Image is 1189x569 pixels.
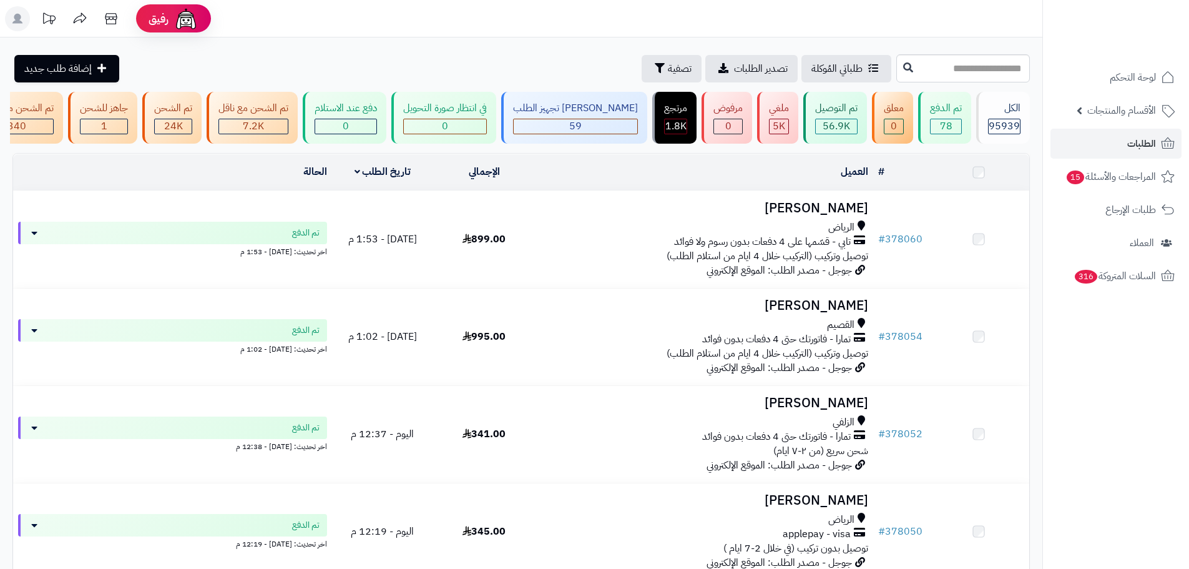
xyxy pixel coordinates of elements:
[714,119,742,134] div: 0
[713,101,743,116] div: مرفوض
[462,427,506,442] span: 341.00
[878,232,885,247] span: #
[974,92,1032,144] a: الكل95939
[878,164,884,179] a: #
[878,232,922,247] a: #378060
[725,119,732,134] span: 0
[462,329,506,344] span: 995.00
[707,458,852,473] span: جوجل - مصدر الطلب: الموقع الإلكتروني
[665,119,687,134] div: 1830
[931,119,961,134] div: 78
[1050,228,1182,258] a: العملاء
[1050,195,1182,225] a: طلبات الإرجاع
[1110,69,1156,86] span: لوحة التحكم
[650,92,699,144] a: مرتجع 1.8K
[1074,267,1156,285] span: السلات المتروكة
[707,360,852,375] span: جوجل - مصدر الطلب: الموقع الإلكتروني
[878,329,885,344] span: #
[513,101,638,116] div: [PERSON_NAME] تجهيز الطلب
[891,119,897,134] span: 0
[769,101,789,116] div: ملغي
[705,55,798,82] a: تصدير الطلبات
[469,164,500,179] a: الإجمالي
[315,119,376,134] div: 0
[1127,135,1156,152] span: الطلبات
[828,220,854,235] span: الرياض
[801,55,891,82] a: طلباتي المُوكلة
[755,92,801,144] a: ملغي 5K
[1050,129,1182,159] a: الطلبات
[154,101,192,116] div: تم الشحن
[940,119,952,134] span: 78
[1050,62,1182,92] a: لوحة التحكم
[734,61,788,76] span: تصدير الطلبات
[833,415,854,430] span: الزلفي
[14,55,119,82] a: إضافة طلب جديد
[292,422,320,434] span: تم الدفع
[773,443,868,458] span: شحن سريع (من ٢-٧ ايام)
[884,101,904,116] div: معلق
[351,524,414,539] span: اليوم - 12:19 م
[348,232,417,247] span: [DATE] - 1:53 م
[674,235,851,249] span: تابي - قسّمها على 4 دفعات بدون رسوم ولا فوائد
[1075,270,1097,284] span: 316
[292,324,320,337] span: تم الدفع
[665,119,687,134] span: 1.8K
[878,427,922,442] a: #378052
[827,318,854,332] span: القصيم
[442,119,448,134] span: 0
[540,396,868,410] h3: [PERSON_NAME]
[462,524,506,539] span: 345.00
[403,101,487,116] div: في انتظار صورة التحويل
[101,119,107,134] span: 1
[841,164,868,179] a: العميل
[989,119,1020,134] span: 95939
[569,119,582,134] span: 59
[884,119,903,134] div: 0
[315,101,377,116] div: دفع عند الاستلام
[801,92,869,144] a: تم التوصيل 56.9K
[723,541,868,556] span: توصيل بدون تركيب (في خلال 2-7 ايام )
[292,227,320,239] span: تم الدفع
[540,493,868,508] h3: [PERSON_NAME]
[1130,234,1154,252] span: العملاء
[351,427,414,442] span: اليوم - 12:37 م
[174,6,198,31] img: ai-face.png
[18,244,327,257] div: اخر تحديث: [DATE] - 1:53 م
[707,263,852,278] span: جوجل - مصدر الطلب: الموقع الإلكتروني
[823,119,850,134] span: 56.9K
[916,92,974,144] a: تم الدفع 78
[1050,261,1182,291] a: السلات المتروكة316
[292,519,320,532] span: تم الدفع
[33,6,64,34] a: تحديثات المنصة
[355,164,411,179] a: تاريخ الطلب
[243,119,264,134] span: 7.2K
[348,329,417,344] span: [DATE] - 1:02 م
[878,329,922,344] a: #378054
[514,119,637,134] div: 59
[343,119,349,134] span: 0
[1065,168,1156,186] span: المراجعات والأسئلة
[218,101,288,116] div: تم الشحن مع ناقل
[300,92,389,144] a: دفع عند الاستلام 0
[404,119,486,134] div: 0
[303,164,327,179] a: الحالة
[783,527,851,542] span: applepay - visa
[828,513,854,527] span: الرياض
[869,92,916,144] a: معلق 0
[164,119,183,134] span: 24K
[816,119,857,134] div: 56884
[18,439,327,452] div: اخر تحديث: [DATE] - 12:38 م
[66,92,140,144] a: جاهز للشحن 1
[462,232,506,247] span: 899.00
[81,119,127,134] div: 1
[499,92,650,144] a: [PERSON_NAME] تجهيز الطلب 59
[149,11,169,26] span: رفيق
[668,61,692,76] span: تصفية
[878,427,885,442] span: #
[140,92,204,144] a: تم الشحن 24K
[930,101,962,116] div: تم الدفع
[702,332,851,347] span: تمارا - فاتورتك حتى 4 دفعات بدون فوائد
[219,119,288,134] div: 7222
[667,249,868,264] span: توصيل وتركيب (التركيب خلال 4 ايام من استلام الطلب)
